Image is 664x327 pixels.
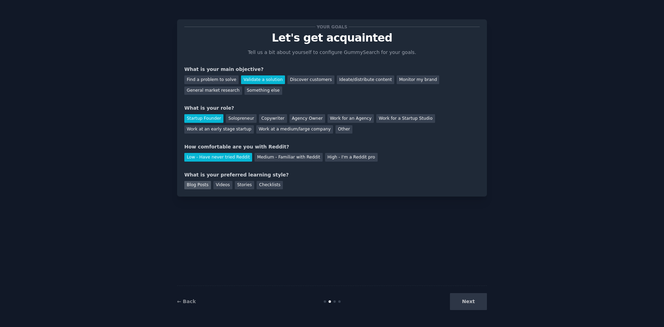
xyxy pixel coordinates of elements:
[184,75,239,84] div: Find a problem to solve
[184,32,480,44] p: Let's get acquainted
[184,153,252,162] div: Low - Have never tried Reddit
[184,114,223,123] div: Startup Founder
[184,125,254,134] div: Work at an early stage startup
[335,125,352,134] div: Other
[376,114,435,123] div: Work for a Startup Studio
[325,153,378,162] div: High - I'm a Reddit pro
[184,171,480,179] div: What is your preferred learning style?
[184,66,480,73] div: What is your main objective?
[289,114,325,123] div: Agency Owner
[259,114,287,123] div: Copywriter
[184,143,480,151] div: How comfortable are you with Reddit?
[256,125,333,134] div: Work at a medium/large company
[235,181,254,190] div: Stories
[328,114,374,123] div: Work for an Agency
[397,75,439,84] div: Monitor my brand
[337,75,394,84] div: Ideate/distribute content
[184,87,242,95] div: General market research
[257,181,283,190] div: Checklists
[184,105,480,112] div: What is your role?
[245,87,282,95] div: Something else
[241,75,285,84] div: Validate a solution
[255,153,322,162] div: Medium - Familiar with Reddit
[213,181,232,190] div: Videos
[245,49,419,56] p: Tell us a bit about yourself to configure GummySearch for your goals.
[226,114,256,123] div: Solopreneur
[287,75,334,84] div: Discover customers
[184,181,211,190] div: Blog Posts
[177,299,196,304] a: ← Back
[315,23,349,30] span: Your goals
